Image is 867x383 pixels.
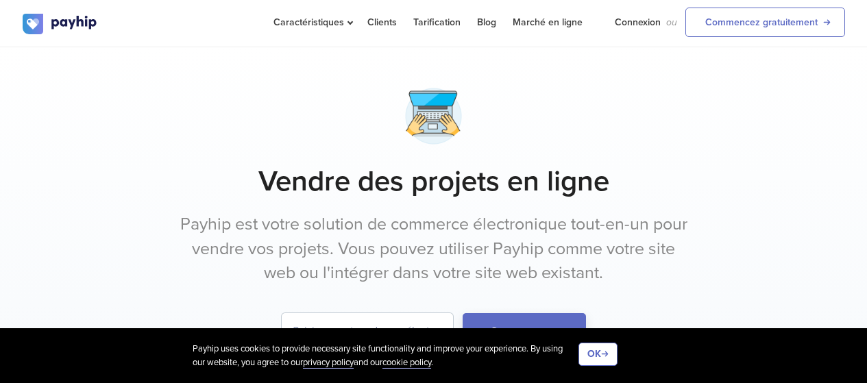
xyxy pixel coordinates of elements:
input: Saisissez votre adresse électronique [282,313,453,349]
a: Commencez gratuitement [685,8,845,37]
img: logo.svg [23,14,98,34]
p: Payhip est votre solution de commerce électronique tout-en-un pour vendre vos projets. Vous pouve... [177,212,691,286]
span: Caractéristiques [273,16,351,28]
h1: Vendre des projets en ligne [23,164,845,199]
a: cookie policy [382,357,431,369]
a: privacy policy [303,357,354,369]
button: Commencer [463,313,586,351]
img: macbook-typing-2-hej2fsgvy3lux6ii1y2exr.png [399,82,468,151]
button: OK [578,343,618,366]
div: Payhip uses cookies to provide necessary site functionality and improve your experience. By using... [193,343,578,369]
